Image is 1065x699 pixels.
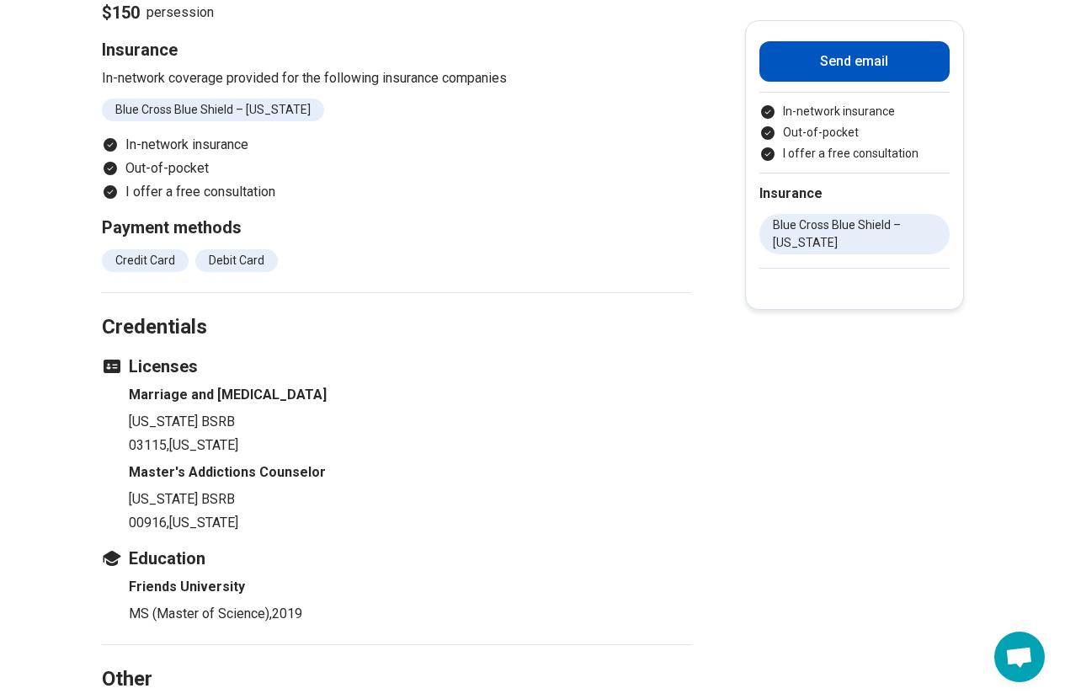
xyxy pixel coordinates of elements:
h2: Other [102,625,691,694]
li: Out-of-pocket [102,158,691,179]
h2: Credentials [102,273,691,342]
p: [US_STATE] BSRB [129,412,691,432]
li: Blue Cross Blue Shield – [US_STATE] [759,214,950,254]
span: , [US_STATE] [167,515,238,531]
li: In-network insurance [759,103,950,120]
p: MS (Master of Science) , 2019 [129,604,691,624]
h3: Payment methods [102,216,691,239]
h3: Education [102,547,691,570]
li: I offer a free consultation [759,145,950,163]
ul: Payment options [759,103,950,163]
h4: Master's Addictions Counselor [129,462,691,483]
p: [US_STATE] BSRB [129,489,691,510]
a: Open chat [994,632,1045,682]
li: I offer a free consultation [102,182,691,202]
h2: Insurance [759,184,950,204]
h4: Marriage and [MEDICAL_DATA] [129,385,691,405]
p: per session [102,1,691,24]
h3: Insurance [102,38,691,61]
h4: Friends University [129,577,691,597]
p: 00916 [129,513,691,533]
span: $150 [102,1,140,24]
h3: Licenses [102,355,691,378]
span: , [US_STATE] [167,437,238,453]
li: In-network insurance [102,135,691,155]
p: In-network coverage provided for the following insurance companies [102,68,691,88]
li: Debit Card [195,249,278,272]
li: Out-of-pocket [759,124,950,141]
ul: Payment options [102,135,691,202]
button: Send email [759,41,950,82]
li: Blue Cross Blue Shield – [US_STATE] [102,99,324,121]
li: Credit Card [102,249,189,272]
p: 03115 [129,435,691,456]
